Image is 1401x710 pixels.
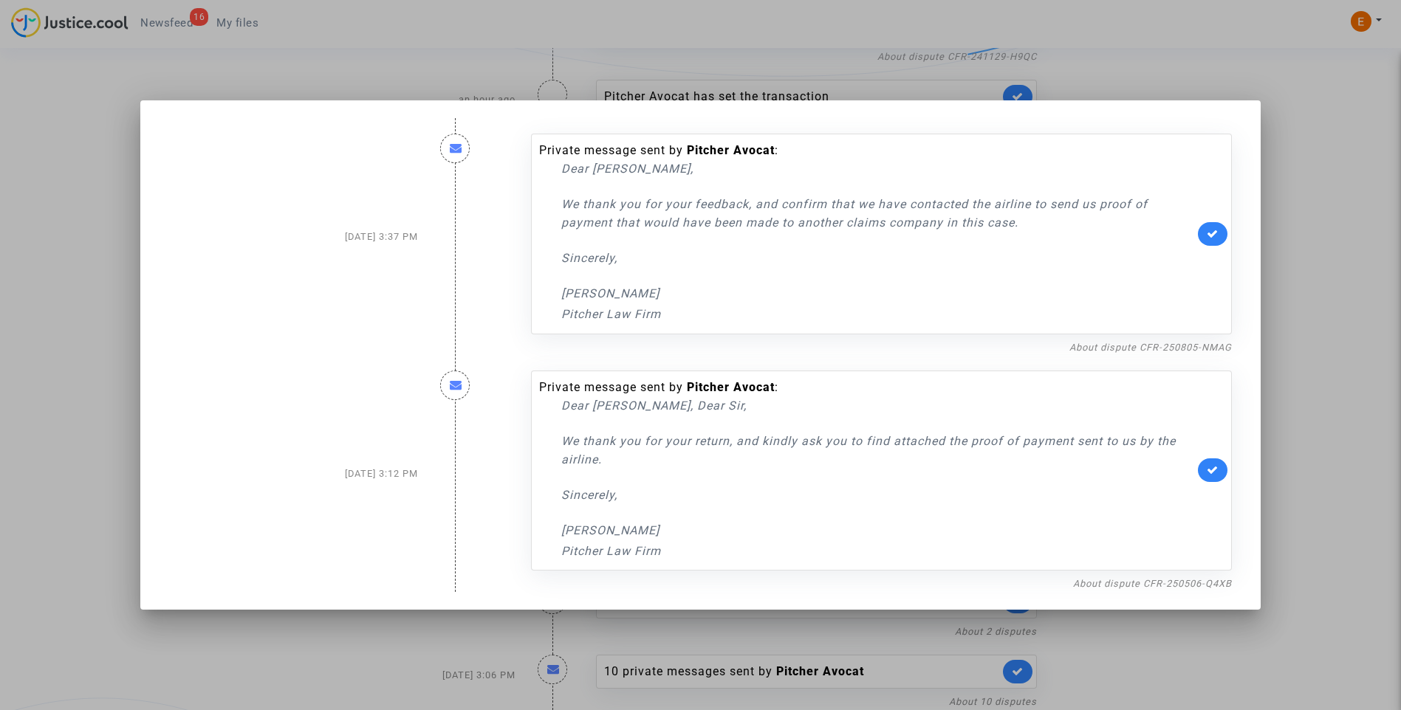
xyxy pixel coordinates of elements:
p: [PERSON_NAME] [561,284,1195,303]
div: [DATE] 3:12 PM [158,356,429,593]
b: Pitcher Avocat [687,380,775,394]
b: Pitcher Avocat [687,143,775,157]
div: Private message sent by : [539,142,1195,324]
p: We thank you for your feedback, and confirm that we have contacted the airline to send us proof o... [561,195,1195,232]
div: Private message sent by : [539,379,1195,561]
p: We thank you for your return, and kindly ask you to find attached the proof of payment sent to us... [561,432,1195,469]
p: Sincerely, [561,486,1195,504]
p: [PERSON_NAME] [561,521,1195,540]
p: Sincerely, [561,249,1195,267]
p: Pitcher Law Firm [561,542,1195,560]
a: About dispute CFR-250805-NMAG [1069,342,1232,353]
p: Dear [PERSON_NAME], [561,159,1195,178]
p: Dear [PERSON_NAME], Dear Sir, [561,396,1195,415]
a: About dispute CFR-250506-Q4XB [1073,578,1232,589]
div: [DATE] 3:37 PM [158,119,429,356]
p: Pitcher Law Firm [561,305,1195,323]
